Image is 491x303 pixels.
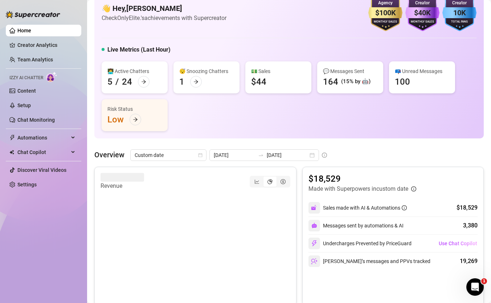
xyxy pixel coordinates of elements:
div: 💬 Messages Sent [323,67,377,75]
a: Settings [17,182,37,187]
div: Undercharges Prevented by PriceGuard [308,238,412,249]
div: [PERSON_NAME]’s messages and PPVs tracked [308,255,430,267]
img: svg%3e [311,205,318,211]
div: $40K [405,7,439,19]
article: Overview [94,149,124,160]
input: Start date [214,151,255,159]
div: 👩‍💻 Active Chatters [107,67,162,75]
a: Content [17,88,36,94]
span: dollar-circle [281,179,286,184]
span: Chat Copilot [17,146,69,158]
a: Discover Viral Videos [17,167,66,173]
div: 100 [395,76,410,88]
span: pie-chart [267,179,273,184]
article: Made with Superpowers in custom date [308,185,408,193]
h4: 👋 Hey, [PERSON_NAME] [102,3,226,13]
div: 3,380 [463,221,478,230]
span: arrow-right [133,117,138,122]
div: Risk Status [107,105,162,113]
a: Creator Analytics [17,39,75,51]
a: Team Analytics [17,57,53,62]
div: $44 [251,76,266,88]
img: svg%3e [311,223,317,229]
div: $18,529 [457,203,478,212]
span: arrow-right [193,79,199,84]
a: Home [17,28,31,33]
img: AI Chatter [46,72,57,82]
iframe: Intercom live chat [466,278,484,296]
span: 1 [481,278,487,284]
span: Custom date [135,150,202,161]
h5: Live Metrics (Last Hour) [107,45,171,54]
div: Monthly Sales [405,20,439,24]
div: 📪 Unread Messages [395,67,449,75]
article: Check OnlyElite.'s achievements with Supercreator [102,13,226,23]
div: 1 [179,76,184,88]
span: info-circle [402,205,407,210]
span: Izzy AI Chatter [9,74,43,81]
span: line-chart [254,179,259,184]
img: svg%3e [311,258,318,264]
a: Setup [17,102,31,108]
div: Monthly Sales [368,20,402,24]
img: svg%3e [311,240,318,247]
span: info-circle [411,186,416,191]
div: (15% by 🤖) [341,77,371,86]
article: $18,529 [308,173,416,185]
article: Revenue [101,182,144,190]
span: Use Chat Copilot [439,241,477,246]
div: 😴 Snoozing Chatters [179,67,234,75]
span: Automations [17,132,69,144]
span: calendar [198,153,202,157]
div: Total Fans [442,20,476,24]
div: $100K [368,7,402,19]
div: segmented control [250,176,290,187]
a: Chat Monitoring [17,117,55,123]
div: 10K [442,7,476,19]
img: logo-BBDzfeDw.svg [6,11,60,18]
div: 💵 Sales [251,67,306,75]
span: to [258,152,264,158]
div: 24 [122,76,132,88]
img: Chat Copilot [9,150,14,155]
div: 164 [323,76,338,88]
div: 5 [107,76,112,88]
span: thunderbolt [9,135,15,141]
span: info-circle [322,153,327,158]
div: 19,269 [460,257,478,266]
input: End date [267,151,308,159]
div: Messages sent by automations & AI [308,220,404,231]
span: arrow-right [141,79,146,84]
button: Use Chat Copilot [438,238,478,249]
span: swap-right [258,152,264,158]
div: Sales made with AI & Automations [323,204,407,212]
